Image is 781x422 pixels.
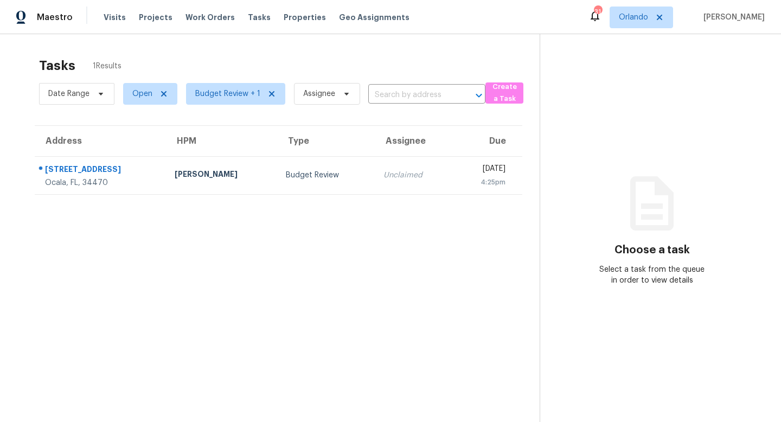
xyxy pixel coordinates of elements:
span: Open [132,88,152,99]
span: 1 Results [93,61,121,72]
div: Unclaimed [383,170,444,181]
th: Due [453,126,523,156]
th: Assignee [375,126,453,156]
button: Open [471,88,486,103]
div: [PERSON_NAME] [175,169,268,182]
div: 31 [594,7,601,17]
span: Budget Review + 1 [195,88,260,99]
button: Create a Task [485,82,523,104]
span: Date Range [48,88,89,99]
h2: Tasks [39,60,75,71]
div: [STREET_ADDRESS] [45,164,157,177]
span: Create a Task [491,81,518,106]
div: 4:25pm [462,177,506,188]
div: Ocala, FL, 34470 [45,177,157,188]
span: Projects [139,12,172,23]
div: Select a task from the queue in order to view details [596,264,708,286]
div: [DATE] [462,163,506,177]
span: Visits [104,12,126,23]
span: Work Orders [185,12,235,23]
span: Tasks [248,14,271,21]
th: Address [35,126,166,156]
div: Budget Review [286,170,366,181]
th: Type [277,126,375,156]
th: HPM [166,126,277,156]
span: Orlando [619,12,648,23]
span: Properties [284,12,326,23]
span: Maestro [37,12,73,23]
span: Assignee [303,88,335,99]
input: Search by address [368,87,455,104]
span: Geo Assignments [339,12,409,23]
span: [PERSON_NAME] [699,12,765,23]
h3: Choose a task [614,245,690,255]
